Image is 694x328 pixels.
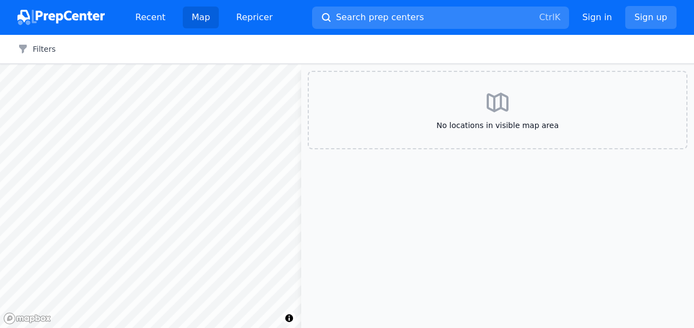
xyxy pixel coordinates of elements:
[17,44,56,54] button: Filters
[625,6,677,29] a: Sign up
[127,7,174,28] a: Recent
[283,312,296,325] button: Toggle attribution
[336,11,424,24] span: Search prep centers
[17,10,105,25] img: PrepCenter
[555,12,561,22] kbd: K
[183,7,219,28] a: Map
[539,12,554,22] kbd: Ctrl
[3,312,51,325] a: Mapbox logo
[582,11,612,24] a: Sign in
[312,7,569,29] button: Search prep centersCtrlK
[228,7,282,28] a: Repricer
[326,120,669,131] span: No locations in visible map area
